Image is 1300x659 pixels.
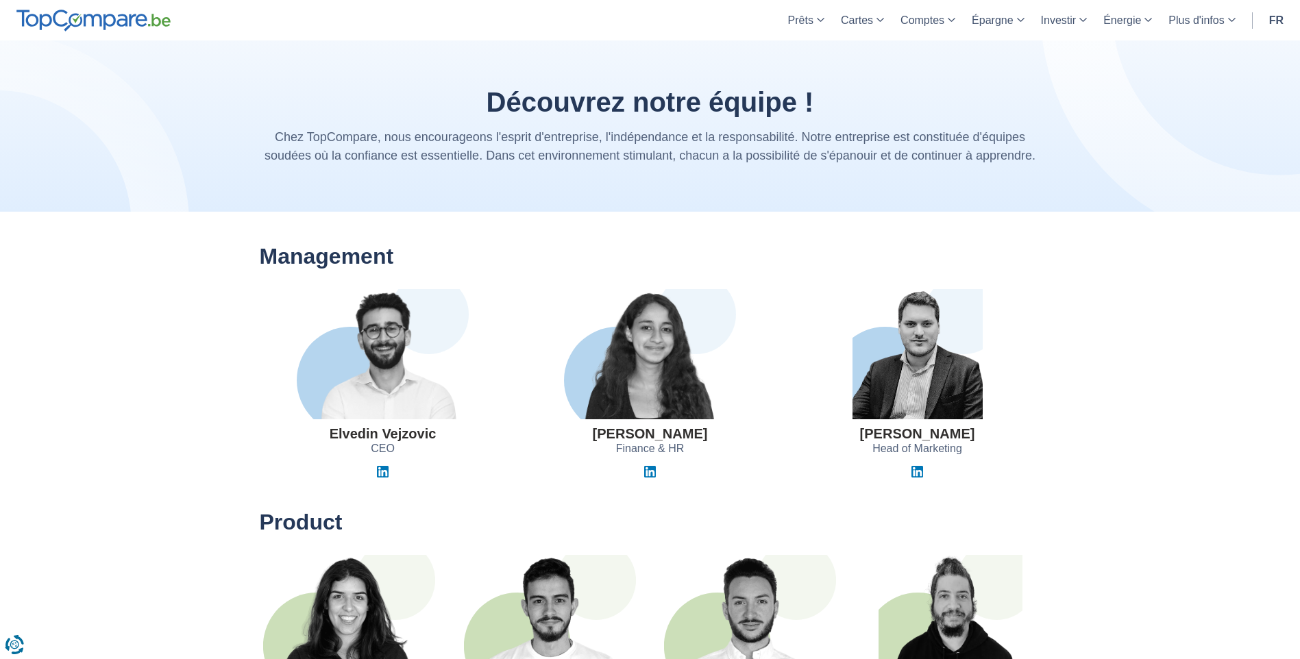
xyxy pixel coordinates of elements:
[644,466,656,477] img: Linkedin Jihane El Khyari
[563,289,737,419] img: Jihane El Khyari
[260,245,1041,269] h2: Management
[260,128,1041,165] p: Chez TopCompare, nous encourageons l'esprit d'entreprise, l'indépendance et la responsabilité. No...
[371,441,395,457] span: CEO
[911,466,923,477] img: Linkedin Guillaume Georges
[260,510,1041,534] h2: Product
[593,426,708,441] h3: [PERSON_NAME]
[860,426,975,441] h3: [PERSON_NAME]
[16,10,171,32] img: TopCompare
[616,441,685,457] span: Finance & HR
[853,289,983,419] img: Guillaume Georges
[295,289,470,419] img: Elvedin Vejzovic
[330,426,437,441] h3: Elvedin Vejzovic
[872,441,962,457] span: Head of Marketing
[260,87,1041,117] h1: Découvrez notre équipe !
[377,466,389,477] img: Linkedin Elvedin Vejzovic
